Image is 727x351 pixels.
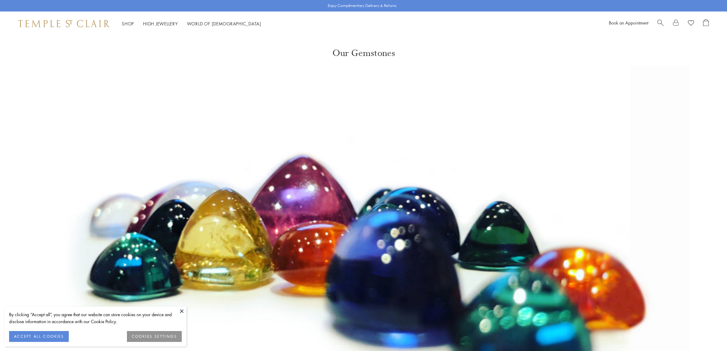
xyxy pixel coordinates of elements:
[187,21,261,27] a: World of [DEMOGRAPHIC_DATA]World of [DEMOGRAPHIC_DATA]
[9,311,182,325] div: By clicking “Accept all”, you agree that our website can store cookies on your device and disclos...
[143,21,178,27] a: High JewelleryHigh Jewellery
[9,331,69,342] button: ACCEPT ALL COOKIES
[328,3,397,9] p: Enjoy Complimentary Delivery & Returns
[609,20,648,26] a: Book an Appointment
[18,20,110,27] img: Temple St. Clair
[332,36,395,59] h1: Our Gemstones
[127,331,182,342] button: COOKIES SETTINGS
[703,19,709,28] a: Open Shopping Bag
[688,19,694,28] a: View Wishlist
[657,19,664,28] a: Search
[122,20,261,28] nav: Main navigation
[122,21,134,27] a: ShopShop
